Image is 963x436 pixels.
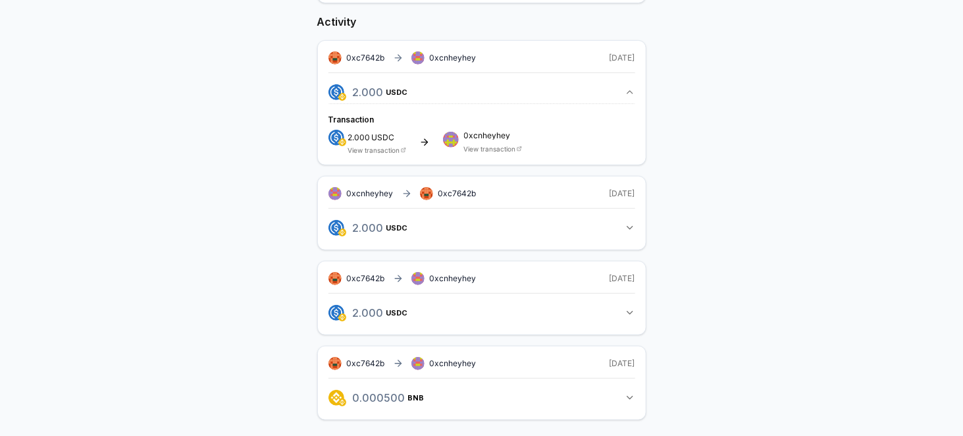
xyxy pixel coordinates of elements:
button: 2.000USDC [328,81,635,103]
span: [DATE] [610,53,635,63]
span: USDC [386,88,408,96]
img: logo.png [328,84,344,100]
img: logo.png [328,220,344,236]
span: Transaction [328,115,375,124]
h2: Activity [317,14,646,30]
img: logo.png [328,130,344,146]
img: logo.png [338,138,346,146]
span: [DATE] [610,358,635,369]
span: USDC [372,134,395,142]
span: 2.000 [348,132,371,142]
img: logo.png [338,313,346,321]
span: [DATE] [610,188,635,199]
span: 0xc7642b [438,188,477,198]
span: 0xcnheyhey [347,188,394,199]
button: 2.000USDC [328,302,635,324]
span: USDC [386,309,408,317]
span: 0xc7642b [347,358,385,368]
img: logo.png [338,398,346,406]
img: logo.png [328,390,344,406]
span: 0xcnheyhey [430,358,477,369]
button: 0.000500BNB [328,387,635,409]
div: 2.000USDC [328,103,635,154]
span: 0xc7642b [347,273,385,283]
button: 2.000USDC [328,217,635,239]
img: logo.png [338,93,346,101]
span: [DATE] [610,273,635,284]
span: USDC [386,224,408,232]
a: View transaction [464,145,516,153]
img: logo.png [338,229,346,236]
span: 0xcnheyhey [430,53,477,63]
span: 0xc7642b [347,53,385,63]
span: 0xcnheyhey [464,132,522,140]
img: logo.png [328,305,344,321]
a: View transaction [348,146,400,154]
span: 0xcnheyhey [430,273,477,284]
